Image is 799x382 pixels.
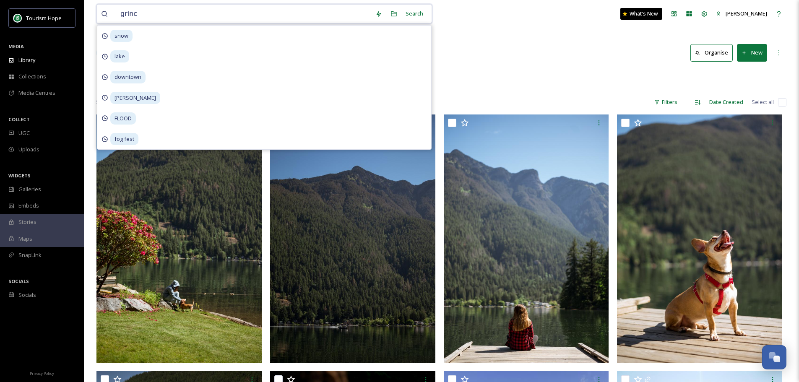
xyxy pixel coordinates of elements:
button: New [737,44,767,61]
img: ext_1748629598.217181_amanda.figlarska@gmail.com-HOP_6715.jpg [96,114,262,363]
span: Uploads [18,146,39,153]
a: What's New [620,8,662,20]
img: ext_1748629559.960413_amanda.figlarska@gmail.com-HOP_6750.jpg [270,114,435,363]
span: WIDGETS [8,172,31,179]
div: Date Created [705,94,747,110]
span: Media Centres [18,89,55,97]
span: Maps [18,235,32,243]
img: ext_1748629559.449276_amanda.figlarska@gmail.com-HOP_6729.jpg [444,114,609,363]
span: FLOOD [110,112,136,125]
span: Embeds [18,202,39,210]
a: Privacy Policy [30,368,54,378]
a: [PERSON_NAME] [712,5,771,22]
span: [PERSON_NAME] [110,92,160,104]
span: Select all [752,98,774,106]
img: ext_1748629557.621805_amanda.figlarska@gmail.com-HOP_6736.jpg [617,114,782,363]
div: Search [401,5,427,22]
span: SnapLink [18,251,42,259]
button: Open Chat [762,345,786,369]
span: SOCIALS [8,278,29,284]
img: logo.png [13,14,22,22]
span: lake [110,50,129,62]
span: MEDIA [8,43,24,49]
span: Collections [18,73,46,81]
span: 50 file s [96,98,113,106]
button: Organise [690,44,733,61]
span: Library [18,56,35,64]
span: Privacy Policy [30,371,54,376]
span: [PERSON_NAME] [726,10,767,17]
span: fog fest [110,133,138,145]
div: Filters [650,94,682,110]
input: Search your library [116,5,371,23]
span: Galleries [18,185,41,193]
span: downtown [110,71,146,83]
span: Socials [18,291,36,299]
span: snow [110,30,133,42]
span: Tourism Hope [26,14,62,22]
span: COLLECT [8,116,30,122]
span: UGC [18,129,30,137]
span: Stories [18,218,36,226]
